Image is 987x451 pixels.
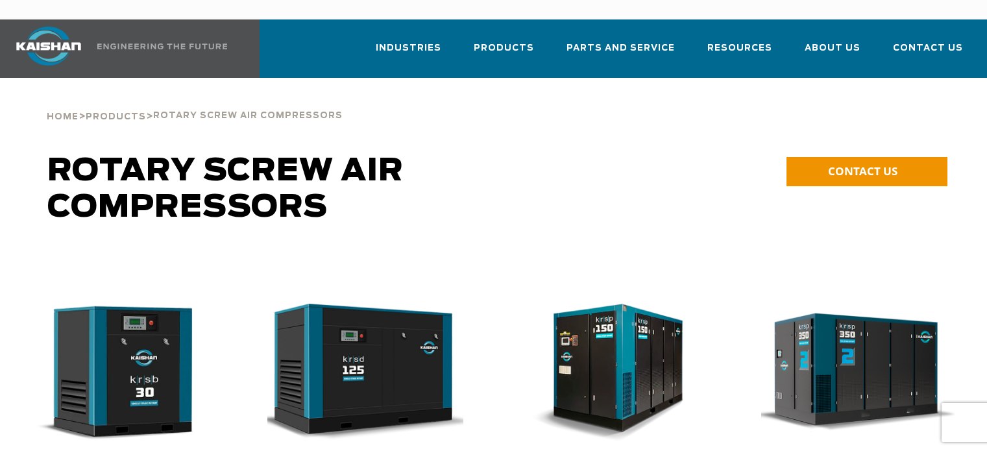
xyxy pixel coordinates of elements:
span: Industries [376,41,441,56]
img: krsp350 [751,304,957,442]
div: krsp150 [515,304,720,442]
div: > > [47,78,343,127]
span: Products [474,41,534,56]
a: Resources [707,31,772,75]
a: Home [47,110,79,122]
span: Resources [707,41,772,56]
a: Products [86,110,146,122]
span: Home [47,113,79,121]
img: Engineering the future [97,43,227,49]
span: Rotary Screw Air Compressors [153,112,343,120]
span: Contact Us [893,41,963,56]
img: krsb30 [11,304,217,442]
div: krsd125 [267,304,472,442]
img: krsp150 [505,304,711,442]
span: Rotary Screw Air Compressors [47,156,404,223]
div: krsp350 [761,304,966,442]
span: Products [86,113,146,121]
span: CONTACT US [828,164,897,178]
span: Parts and Service [567,41,675,56]
a: About Us [805,31,860,75]
a: Contact Us [893,31,963,75]
span: About Us [805,41,860,56]
a: Parts and Service [567,31,675,75]
div: krsb30 [21,304,226,442]
a: Industries [376,31,441,75]
a: CONTACT US [786,157,947,186]
a: Products [474,31,534,75]
img: krsd125 [258,304,463,442]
